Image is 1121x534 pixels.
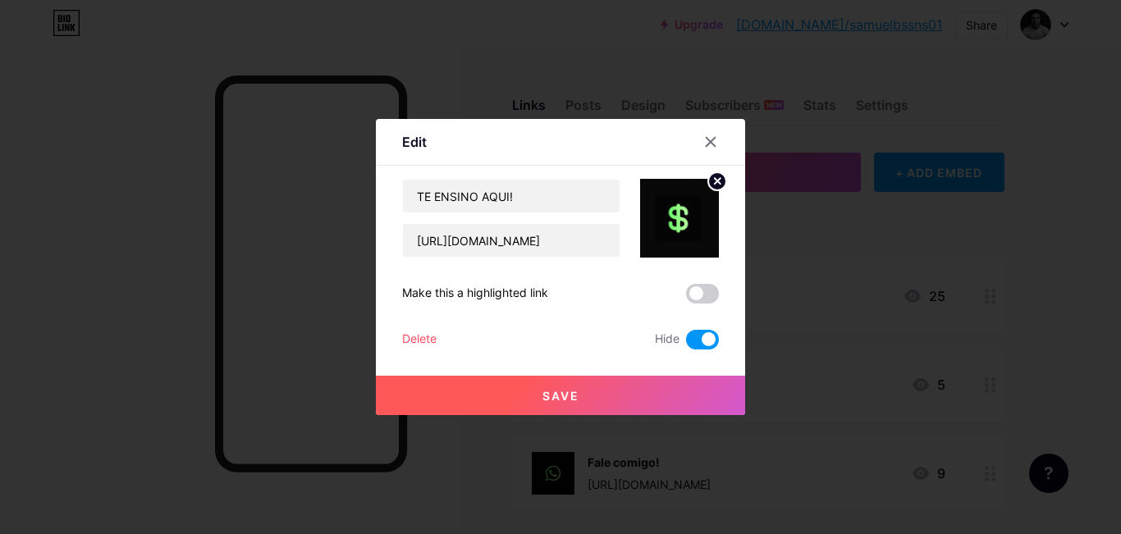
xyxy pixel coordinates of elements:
[402,284,548,304] div: Make this a highlighted link
[402,330,437,349] div: Delete
[542,389,579,403] span: Save
[403,224,620,257] input: URL
[402,132,427,152] div: Edit
[640,179,719,258] img: link_thumbnail
[655,330,679,349] span: Hide
[376,376,745,415] button: Save
[403,180,620,212] input: Title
